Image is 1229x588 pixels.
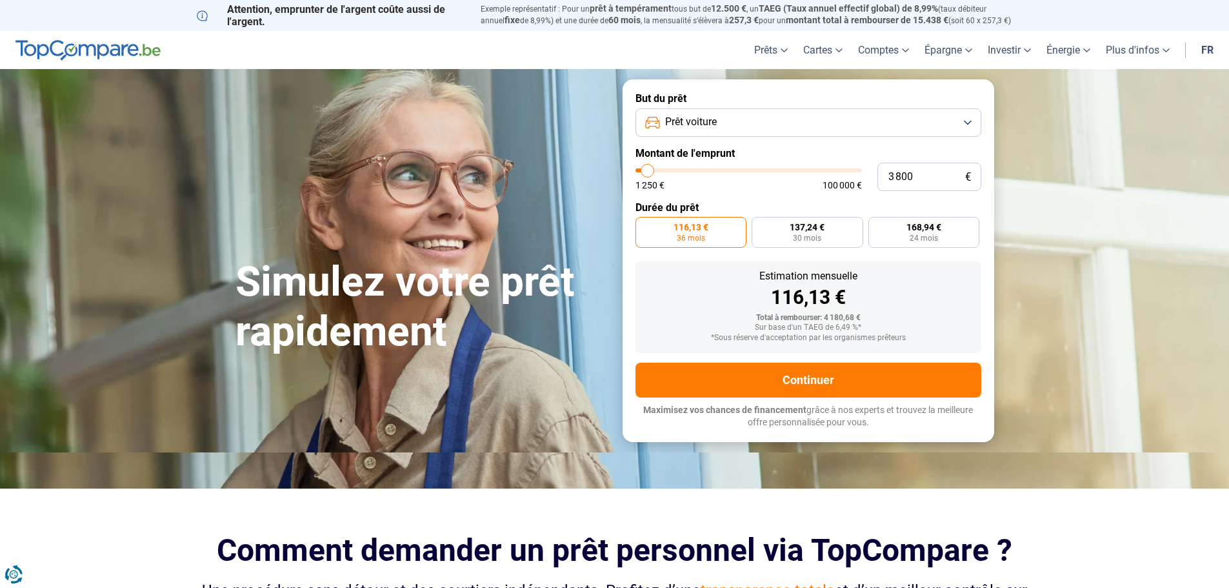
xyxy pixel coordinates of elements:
span: 60 mois [608,15,641,25]
span: 1 250 € [635,181,664,190]
img: TopCompare [15,40,161,61]
span: montant total à rembourser de 15.438 € [786,15,948,25]
p: Exemple représentatif : Pour un tous but de , un (taux débiteur annuel de 8,99%) et une durée de ... [481,3,1033,26]
span: € [965,172,971,183]
a: Prêts [746,31,795,69]
span: 24 mois [910,234,938,242]
div: Sur base d'un TAEG de 6,49 %* [646,323,971,332]
div: *Sous réserve d'acceptation par les organismes prêteurs [646,334,971,343]
a: Comptes [850,31,917,69]
span: 100 000 € [823,181,862,190]
p: Attention, emprunter de l'argent coûte aussi de l'argent. [197,3,465,28]
a: fr [1194,31,1221,69]
h1: Simulez votre prêt rapidement [235,258,607,357]
span: 137,24 € [790,223,824,232]
a: Énergie [1039,31,1098,69]
p: grâce à nos experts et trouvez la meilleure offre personnalisée pour vous. [635,404,981,429]
div: Total à rembourser: 4 180,68 € [646,314,971,323]
a: Cartes [795,31,850,69]
span: 257,3 € [729,15,759,25]
span: 30 mois [793,234,821,242]
label: Montant de l'emprunt [635,147,981,159]
span: fixe [505,15,520,25]
span: TAEG (Taux annuel effectif global) de 8,99% [759,3,938,14]
a: Investir [980,31,1039,69]
span: Maximisez vos chances de financement [643,405,806,415]
label: Durée du prêt [635,201,981,214]
span: Prêt voiture [665,115,717,129]
span: prêt à tempérament [590,3,672,14]
span: 116,13 € [674,223,708,232]
label: But du prêt [635,92,981,105]
div: 116,13 € [646,288,971,307]
span: 168,94 € [906,223,941,232]
button: Prêt voiture [635,108,981,137]
div: Estimation mensuelle [646,271,971,281]
span: 12.500 € [711,3,746,14]
a: Plus d'infos [1098,31,1177,69]
a: Épargne [917,31,980,69]
button: Continuer [635,363,981,398]
span: 36 mois [677,234,705,242]
h2: Comment demander un prêt personnel via TopCompare ? [197,532,1033,568]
